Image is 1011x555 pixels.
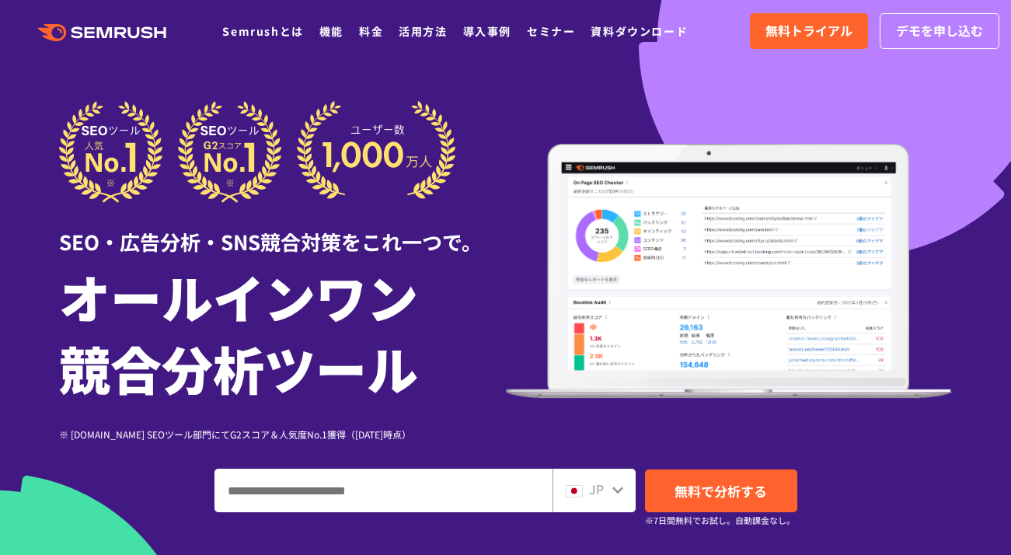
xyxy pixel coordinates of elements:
a: セミナー [527,23,575,39]
a: 機能 [319,23,343,39]
h1: オールインワン 競合分析ツール [59,260,506,403]
a: 無料で分析する [645,469,797,512]
a: 料金 [359,23,383,39]
span: デモを申し込む [896,21,983,41]
small: ※7日間無料でお試し。自動課金なし。 [645,513,795,528]
a: 資料ダウンロード [591,23,688,39]
a: 無料トライアル [750,13,868,49]
span: 無料トライアル [765,21,852,41]
span: 無料で分析する [675,481,767,501]
a: デモを申し込む [880,13,999,49]
div: ※ [DOMAIN_NAME] SEOツール部門にてG2スコア＆人気度No.1獲得（[DATE]時点） [59,427,506,442]
div: SEO・広告分析・SNS競合対策をこれ一つで。 [59,203,506,257]
span: JP [589,480,604,498]
a: 導入事例 [463,23,511,39]
input: ドメイン、キーワードまたはURLを入力してください [215,469,552,511]
a: Semrushとは [222,23,303,39]
a: 活用方法 [399,23,447,39]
